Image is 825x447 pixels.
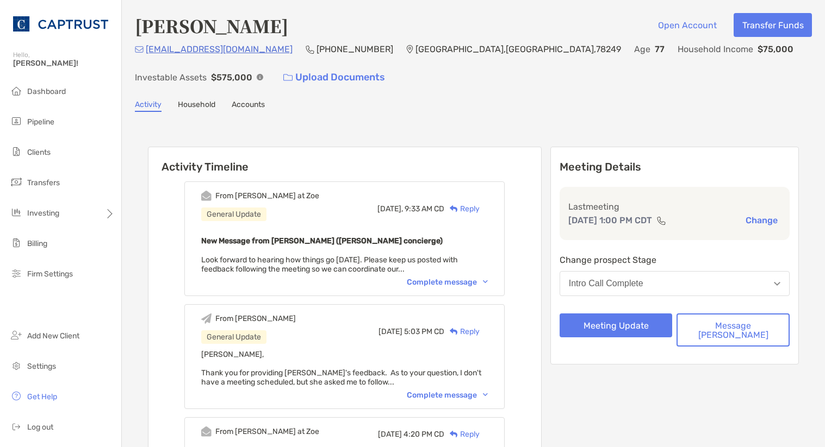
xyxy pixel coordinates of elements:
[568,200,781,213] p: Last meeting
[135,13,288,38] h4: [PERSON_NAME]
[27,392,57,401] span: Get Help
[27,87,66,96] span: Dashboard
[10,145,23,158] img: clients icon
[13,4,108,43] img: CAPTRUST Logo
[10,84,23,97] img: dashboard icon
[215,314,296,323] div: From [PERSON_NAME]
[201,350,481,387] span: [PERSON_NAME], Thank you for providing [PERSON_NAME]'s feedback. As to your question, I don't hav...
[257,74,263,80] img: Info Icon
[215,427,319,436] div: From [PERSON_NAME] at Zoe
[568,213,652,227] p: [DATE] 1:00 PM CDT
[415,42,621,56] p: [GEOGRAPHIC_DATA] , [GEOGRAPHIC_DATA] , 78249
[201,236,443,245] b: New Message from [PERSON_NAME] ([PERSON_NAME] concierge)
[201,255,458,274] span: Look forward to hearing how things go [DATE]. Please keep us posted with feedback following the m...
[13,59,115,68] span: [PERSON_NAME]!
[450,431,458,438] img: Reply icon
[450,328,458,335] img: Reply icon
[742,215,781,226] button: Change
[201,207,266,221] div: General Update
[148,147,541,173] h6: Activity Timeline
[201,191,212,201] img: Event icon
[135,100,162,112] a: Activity
[444,429,480,440] div: Reply
[27,423,53,432] span: Log out
[758,42,793,56] p: $75,000
[450,205,458,212] img: Reply icon
[560,271,790,296] button: Intro Call Complete
[10,175,23,188] img: transfers icon
[27,148,51,157] span: Clients
[10,267,23,280] img: firm-settings icon
[404,430,444,439] span: 4:20 PM CD
[10,420,23,433] img: logout icon
[10,389,23,402] img: get-help icon
[444,203,480,215] div: Reply
[27,117,54,127] span: Pipeline
[135,46,144,53] img: Email Icon
[655,42,665,56] p: 77
[569,279,643,288] div: Intro Call Complete
[377,204,403,213] span: [DATE],
[201,426,212,437] img: Event icon
[678,42,753,56] p: Household Income
[10,359,23,372] img: settings icon
[27,178,60,187] span: Transfers
[27,362,56,371] span: Settings
[774,282,780,286] img: Open dropdown arrow
[649,13,725,37] button: Open Account
[677,313,790,347] button: Message [PERSON_NAME]
[27,239,47,248] span: Billing
[232,100,265,112] a: Accounts
[135,71,207,84] p: Investable Assets
[201,313,212,324] img: Event icon
[405,204,444,213] span: 9:33 AM CD
[406,45,413,54] img: Location Icon
[10,236,23,249] img: billing icon
[178,100,215,112] a: Household
[560,253,790,267] p: Change prospect Stage
[407,278,488,287] div: Complete message
[10,329,23,342] img: add_new_client icon
[407,391,488,400] div: Complete message
[10,206,23,219] img: investing icon
[10,115,23,128] img: pipeline icon
[211,71,252,84] p: $575,000
[656,216,666,225] img: communication type
[483,393,488,396] img: Chevron icon
[27,209,59,218] span: Investing
[201,330,266,344] div: General Update
[146,42,293,56] p: [EMAIL_ADDRESS][DOMAIN_NAME]
[215,191,319,200] div: From [PERSON_NAME] at Zoe
[283,74,293,81] img: button icon
[276,66,392,89] a: Upload Documents
[404,327,444,336] span: 5:03 PM CD
[734,13,812,37] button: Transfer Funds
[378,430,402,439] span: [DATE]
[634,42,650,56] p: Age
[379,327,402,336] span: [DATE]
[560,160,790,174] p: Meeting Details
[483,280,488,284] img: Chevron icon
[560,313,673,337] button: Meeting Update
[27,331,79,341] span: Add New Client
[27,269,73,279] span: Firm Settings
[317,42,393,56] p: [PHONE_NUMBER]
[306,45,314,54] img: Phone Icon
[444,326,480,337] div: Reply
